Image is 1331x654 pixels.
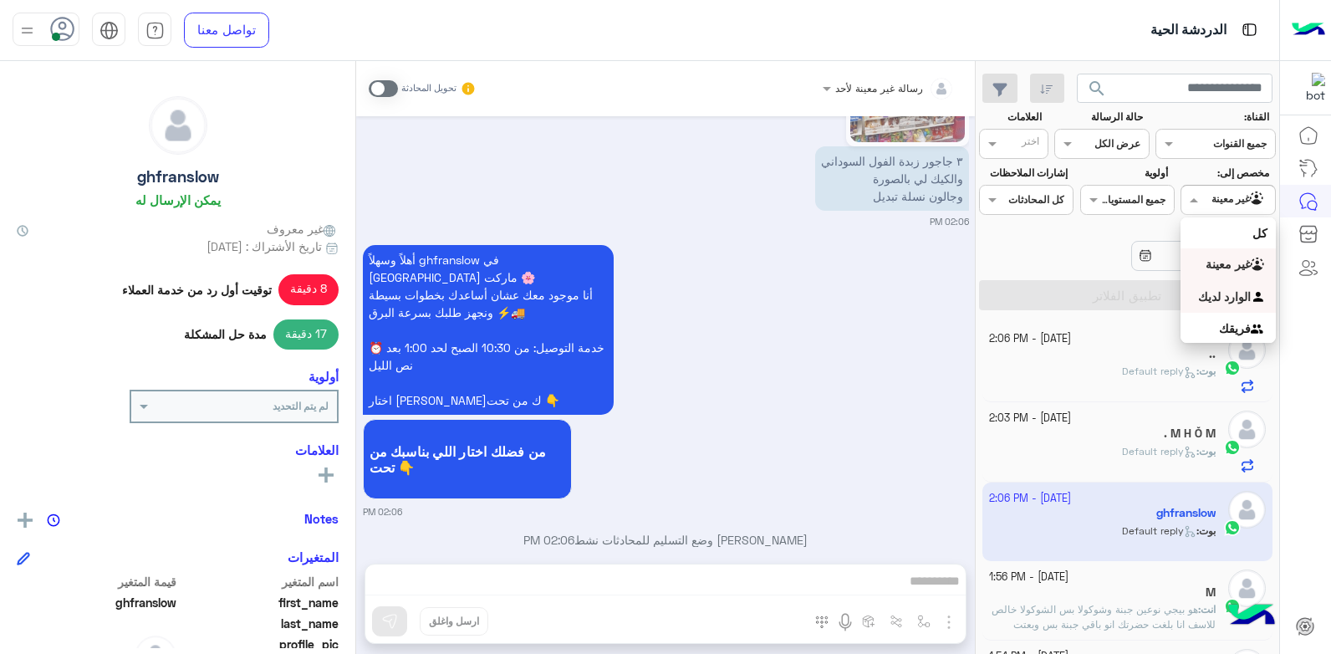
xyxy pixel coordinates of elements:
h6: أولوية [309,369,339,384]
span: قيمة المتغير [17,573,176,590]
h6: يمكن الإرسال له [135,192,221,207]
h5: ghfranslow [137,167,219,186]
span: Default reply [1122,365,1196,377]
small: [DATE] - 1:56 PM [989,570,1068,585]
h5: .. [1209,347,1216,361]
span: بوت [1199,445,1216,457]
h6: العلامات [17,442,339,457]
img: INBOX.AGENTFILTER.YOURINBOX [1251,289,1267,306]
span: 02:06 PM [523,533,574,547]
ng-dropdown-panel: Options list [1181,217,1275,343]
span: first_name [180,594,339,611]
span: 17 دقيقة [273,319,339,350]
label: إشارات الملاحظات [981,166,1067,181]
span: تاريخ الأشتراك : [DATE] [207,238,322,255]
b: : [1198,603,1216,616]
img: defaultAdmin.png [1228,411,1266,448]
label: القناة: [1158,110,1270,125]
label: تحديد الفترة الزمنية [1082,222,1269,237]
img: 101148596323591 [1295,73,1325,103]
p: [PERSON_NAME] وضع التسليم للمحادثات نشط [363,531,969,549]
span: بوت [1199,365,1216,377]
img: defaultAdmin.png [1228,331,1266,369]
button: search [1077,74,1118,110]
img: WhatsApp [1224,598,1241,615]
small: تحويل المحادثة [401,82,456,95]
b: الوارد لديك [1198,289,1251,304]
small: 02:06 PM [363,505,402,519]
img: add [18,513,33,528]
span: search [1087,79,1107,99]
label: العلامات [981,110,1042,125]
img: WhatsApp [1224,439,1241,456]
span: رسالة غير معينة لأحد [835,82,923,95]
b: كل [1252,226,1267,240]
div: اختر [1022,134,1042,153]
p: 1/10/2025, 2:06 PM [815,146,969,211]
span: غير معروف [267,220,339,238]
button: تطبيق الفلاتر [979,280,1276,310]
img: WhatsApp [1224,360,1241,376]
span: من فضلك اختار اللي بناسبك من تحت 👇 [370,443,565,475]
img: defaultAdmin.png [1228,570,1266,607]
h5: M [1206,585,1216,600]
h5: . M H Ŏ M [1164,427,1216,441]
img: hulul-logo.png [1222,587,1281,646]
span: هو بيجي نوعين جبنة وشوكولا بس الشوكولا خالص للاسف انا بلغت حضرتك انو باقي جبنة بس وبعتت الصورة لح... [992,603,1216,646]
img: tab [1239,19,1260,40]
span: انت [1201,603,1216,616]
b: غير معينة [1206,257,1251,271]
h6: Notes [304,511,339,526]
small: [DATE] - 2:06 PM [989,331,1071,347]
small: [DATE] - 2:03 PM [989,411,1071,427]
img: notes [47,513,60,527]
b: فريقك [1219,321,1251,335]
img: defaultAdmin.png [150,97,207,154]
button: ارسل واغلق [420,607,488,636]
img: Logo [1292,13,1325,48]
label: حالة الرسالة [1057,110,1143,125]
img: tab [145,21,165,40]
label: أولوية [1082,166,1168,181]
a: tab [138,13,171,48]
img: INBOX.AGENTFILTER.YOURTEAM [1251,322,1267,339]
h6: المتغيرات [288,549,339,565]
b: : [1196,445,1216,457]
span: ghfranslow [17,594,176,611]
span: Default reply [1122,445,1196,457]
span: اسم المتغير [180,573,339,590]
small: 02:06 PM [930,215,969,228]
span: توقيت أول رد من خدمة العملاء [122,281,272,299]
a: تواصل معنا [184,13,269,48]
b: : [1196,365,1216,377]
p: 1/10/2025, 2:06 PM [363,245,614,415]
img: INBOX.AGENTFILTER.UNASSIGNED [1251,258,1267,274]
img: profile [17,20,38,41]
span: 8 دقيقة [278,274,339,304]
label: مخصص إلى: [1183,166,1269,181]
span: مدة حل المشكلة [184,325,267,343]
span: last_name [180,615,339,632]
p: الدردشة الحية [1150,19,1226,42]
img: tab [99,21,119,40]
